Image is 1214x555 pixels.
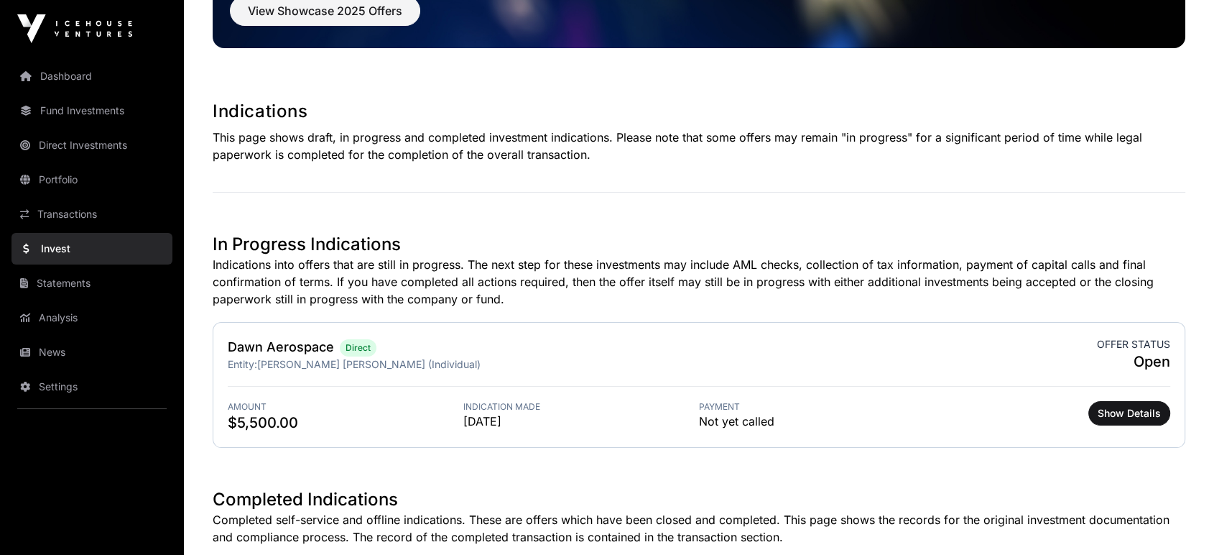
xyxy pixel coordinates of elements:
[11,302,172,334] a: Analysis
[463,401,699,413] span: Indication Made
[11,336,172,368] a: News
[1098,406,1161,421] span: Show Details
[213,100,1185,123] h1: Indications
[699,413,774,430] span: Not yet called
[213,488,1185,511] h1: Completed Indications
[213,233,1185,256] h1: In Progress Indications
[463,413,699,430] span: [DATE]
[213,256,1185,308] p: Indications into offers that are still in progress. The next step for these investments may inclu...
[11,129,172,161] a: Direct Investments
[346,342,371,354] span: Direct
[1097,337,1170,352] span: Offer status
[11,198,172,230] a: Transactions
[11,371,172,403] a: Settings
[228,339,334,354] a: Dawn Aerospace
[11,233,172,265] a: Invest
[228,413,463,433] span: $5,500.00
[248,2,402,19] span: View Showcase 2025 Offers
[11,60,172,92] a: Dashboard
[228,401,463,413] span: Amount
[257,358,481,370] span: [PERSON_NAME] [PERSON_NAME] (Individual)
[11,267,172,299] a: Statements
[699,401,935,413] span: Payment
[1088,401,1170,426] button: Show Details
[1142,486,1214,555] iframe: Chat Widget
[11,95,172,127] a: Fund Investments
[228,358,257,370] span: Entity:
[11,164,172,196] a: Portfolio
[17,14,132,43] img: Icehouse Ventures Logo
[213,129,1185,163] p: This page shows draft, in progress and completed investment indications. Please note that some of...
[1097,352,1170,372] span: Open
[213,511,1185,546] p: Completed self-service and offline indications. These are offers which have been closed and compl...
[230,10,420,24] a: View Showcase 2025 Offers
